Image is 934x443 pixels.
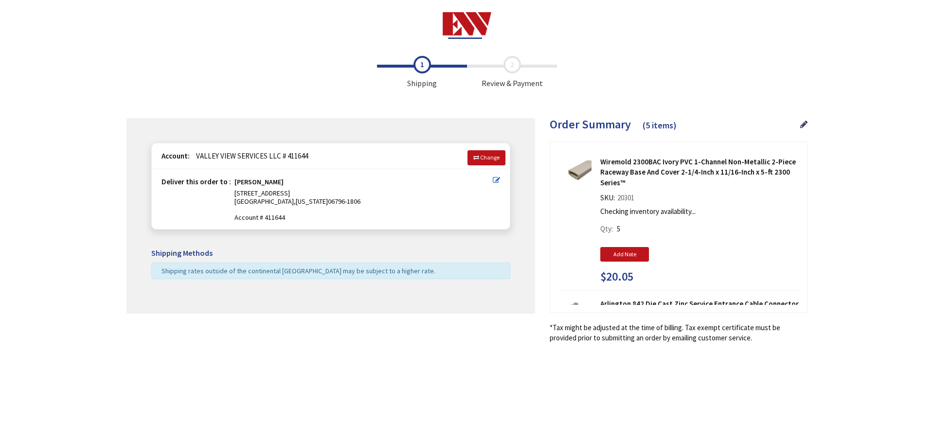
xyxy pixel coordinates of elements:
[600,206,795,216] p: Checking inventory availability...
[162,177,231,186] strong: Deliver this order to :
[234,178,284,189] strong: [PERSON_NAME]
[600,193,637,206] div: SKU:
[162,266,435,275] span: Shipping rates outside of the continental [GEOGRAPHIC_DATA] may be subject to a higher rate.
[191,151,308,160] span: VALLEY VIEW SERVICES LLC # 411644
[467,56,557,89] span: Review & Payment
[643,120,677,131] span: (5 items)
[443,12,492,39] img: Electrical Wholesalers, Inc.
[234,197,296,206] span: [GEOGRAPHIC_DATA],
[377,56,467,89] span: Shipping
[328,197,360,206] span: 06796-1806
[151,249,510,258] h5: Shipping Methods
[561,160,592,191] img: Wiremold 2300BAC Ivory PVC 1-Channel Non-Metallic 2-Piece Raceway Base And Cover 2-1/4-Inch x 11/...
[600,224,611,233] span: Qty
[234,213,493,222] span: Account # 411644
[550,117,631,132] span: Order Summary
[617,224,620,233] span: 5
[600,299,800,319] strong: Arlington 842 Die Cast Zinc Service Entrance Cable Connector 3/4-Inch
[296,197,328,206] span: [US_STATE]
[561,302,592,333] img: Arlington 842 Die Cast Zinc Service Entrance Cable Connector 3/4-Inch
[234,189,290,197] span: [STREET_ADDRESS]
[467,150,505,165] a: Change
[162,151,190,160] strong: Account:
[600,270,633,283] span: $20.05
[480,154,500,161] span: Change
[600,157,800,188] strong: Wiremold 2300BAC Ivory PVC 1-Channel Non-Metallic 2-Piece Raceway Base And Cover 2-1/4-Inch x 11/...
[550,322,808,343] : *Tax might be adjusted at the time of billing. Tax exempt certificate must be provided prior to s...
[615,193,637,202] span: 20301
